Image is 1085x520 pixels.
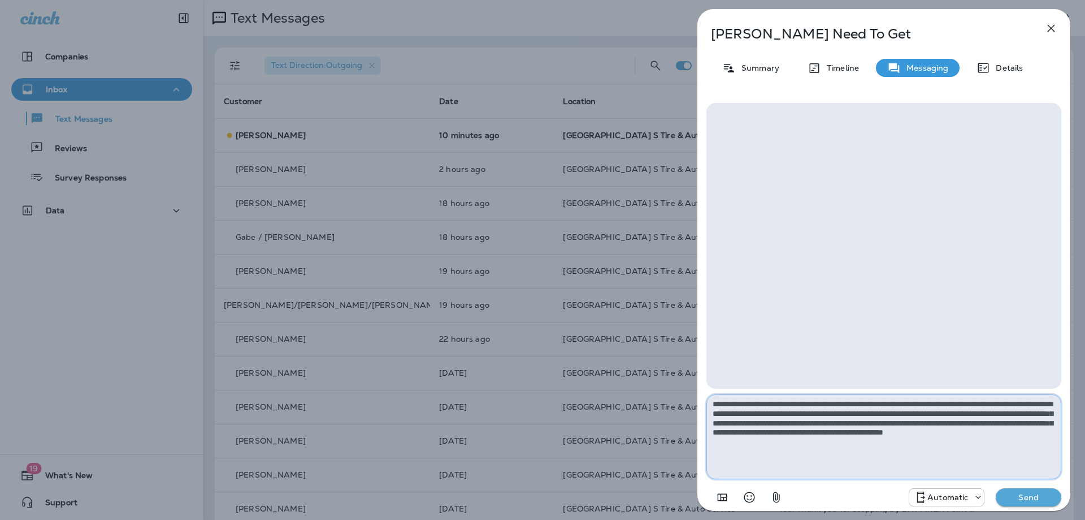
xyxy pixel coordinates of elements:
p: Send [1005,492,1052,502]
p: Timeline [821,63,859,72]
p: Details [990,63,1023,72]
button: Send [996,488,1061,506]
p: Messaging [901,63,948,72]
button: Add in a premade template [711,486,734,509]
p: Summary [736,63,779,72]
button: Select an emoji [738,486,761,509]
p: [PERSON_NAME] Need To Get [711,26,1019,42]
p: Automatic [927,493,968,502]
